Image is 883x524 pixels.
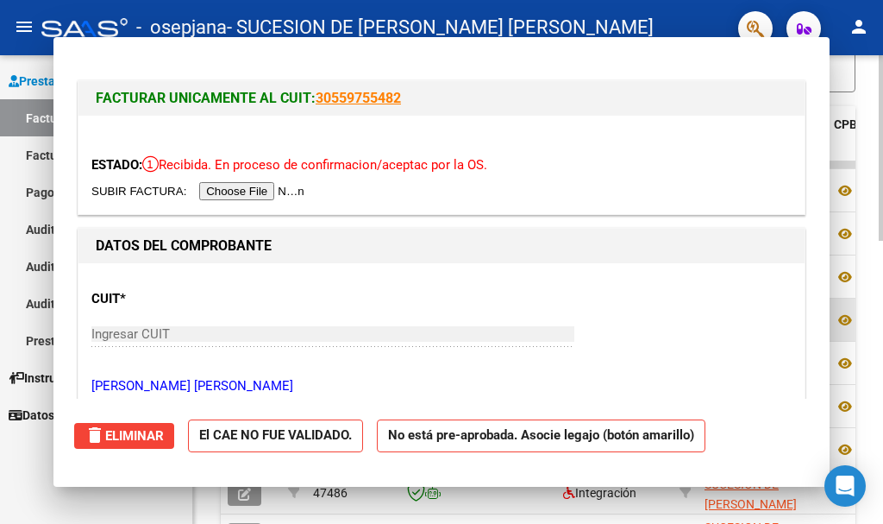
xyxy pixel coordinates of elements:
[142,157,487,173] span: Recibida. En proceso de confirmacion/aceptac por la OS.
[96,237,272,254] strong: DATOS DEL COMPROBANTE
[85,428,164,444] span: Eliminar
[14,16,34,37] mat-icon: menu
[313,486,348,500] span: 47486
[96,90,316,106] span: FACTURAR UNICAMENTE AL CUIT:
[188,420,363,453] strong: El CAE NO FUE VALIDADO.
[136,9,227,47] span: - osepjana
[377,420,705,453] strong: No está pre-aprobada. Asocie legajo (botón amarillo)
[9,406,122,425] span: Datos de contacto
[91,289,302,309] p: CUIT
[9,369,89,388] span: Instructivos
[85,425,105,445] mat-icon: delete
[563,486,636,500] span: Integración
[849,16,869,37] mat-icon: person
[834,117,865,131] span: CPBT
[824,465,866,507] div: Open Intercom Messenger
[74,423,174,449] button: Eliminar
[227,9,654,47] span: - SUCESION DE [PERSON_NAME] [PERSON_NAME]
[9,72,166,91] span: Prestadores / Proveedores
[91,376,792,396] p: [PERSON_NAME] [PERSON_NAME]
[705,475,820,511] div: 20055924652
[316,90,401,106] a: 30559755482
[91,157,142,173] span: ESTADO:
